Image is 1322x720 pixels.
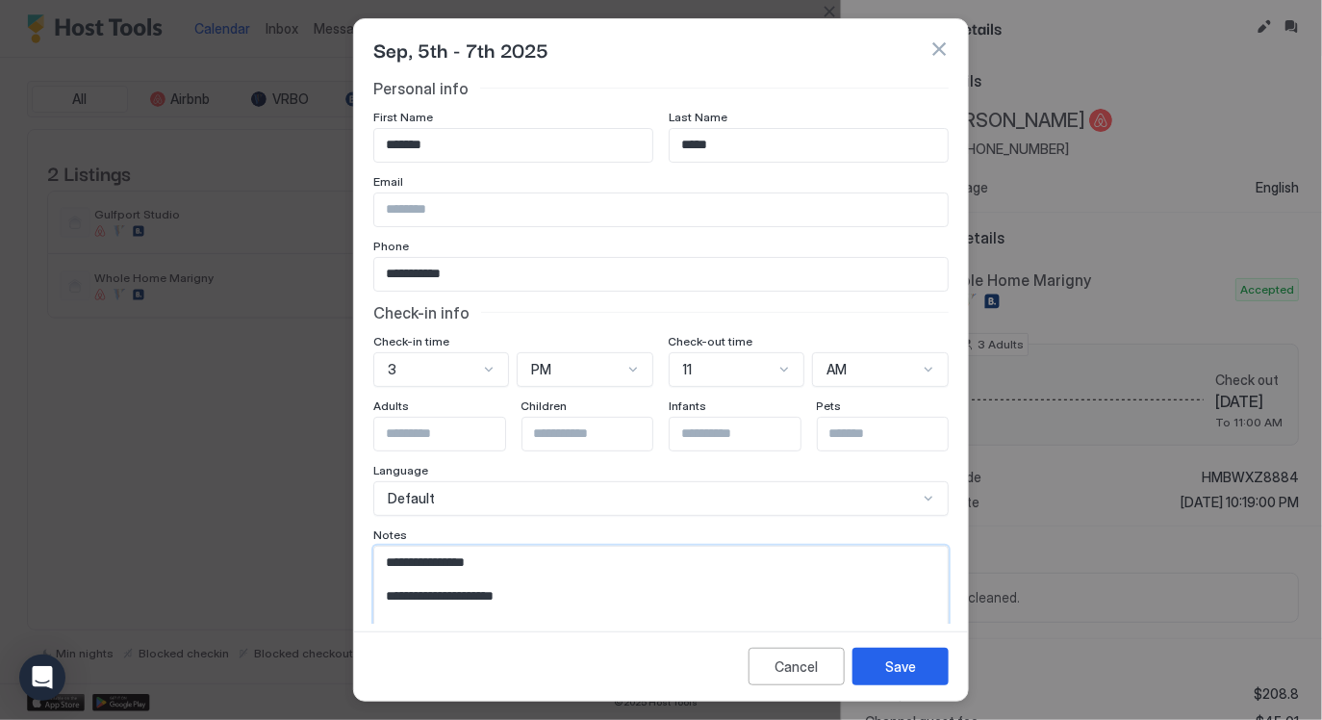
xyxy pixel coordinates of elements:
[373,303,470,322] span: Check-in info
[373,527,407,542] span: Notes
[374,193,948,226] input: Input Field
[817,399,842,413] span: Pets
[373,334,449,348] span: Check-in time
[521,399,568,413] span: Children
[775,656,819,677] div: Cancel
[373,239,409,253] span: Phone
[669,399,706,413] span: Infants
[388,490,435,507] span: Default
[818,418,976,450] input: Input Field
[373,399,409,413] span: Adults
[669,110,727,124] span: Last Name
[374,258,948,291] input: Input Field
[374,547,948,641] textarea: Input Field
[373,79,469,98] span: Personal info
[373,110,433,124] span: First Name
[373,35,548,64] span: Sep, 5th - 7th 2025
[852,648,949,685] button: Save
[749,648,845,685] button: Cancel
[374,129,652,162] input: Input Field
[19,655,65,701] div: Open Intercom Messenger
[885,656,916,677] div: Save
[374,418,532,450] input: Input Field
[826,361,847,378] span: AM
[522,418,680,450] input: Input Field
[670,418,827,450] input: Input Field
[531,361,551,378] span: PM
[669,334,753,348] span: Check-out time
[373,174,403,189] span: Email
[683,361,693,378] span: 11
[388,361,396,378] span: 3
[670,129,948,162] input: Input Field
[373,463,428,477] span: Language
